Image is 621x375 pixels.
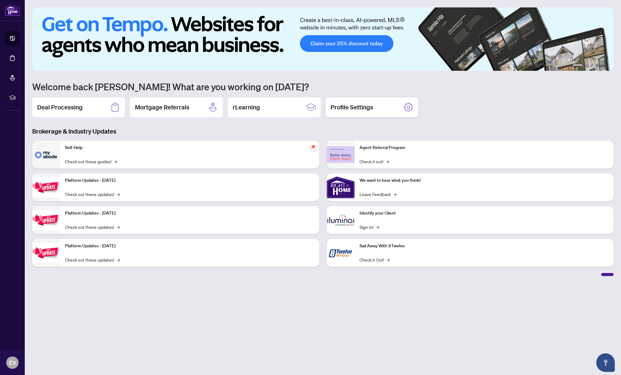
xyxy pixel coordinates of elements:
span: pushpin [309,143,317,151]
a: Check out these updates!→ [65,224,120,230]
img: Platform Updates - July 8, 2025 [32,210,60,230]
h2: Profile Settings [330,103,373,112]
p: Platform Updates - [DATE] [65,177,314,184]
h2: rLearning [233,103,260,112]
img: Platform Updates - June 23, 2025 [32,243,60,262]
a: Check it out!→ [360,158,389,165]
a: Check out these updates!→ [65,256,120,263]
span: → [386,256,390,263]
h3: Brokerage & Industry Updates [32,127,614,136]
span: → [376,224,379,230]
img: Platform Updates - July 21, 2025 [32,177,60,197]
img: Slide 0 [32,7,614,71]
h2: Deal Processing [37,103,83,112]
span: → [393,191,396,198]
p: Agent Referral Program [360,144,609,151]
p: Platform Updates - [DATE] [65,210,314,217]
span: → [117,224,120,230]
button: Open asap [596,353,615,372]
a: Check it Out!→ [360,256,390,263]
p: Identify your Client [360,210,609,217]
span: → [386,158,389,165]
a: Leave Feedback→ [360,191,396,198]
button: 2 [585,65,588,67]
img: logo [5,5,20,16]
p: We want to hear what you think! [360,177,609,184]
button: 1 [573,65,583,67]
h2: Mortgage Referrals [135,103,189,112]
p: Platform Updates - [DATE] [65,243,314,249]
img: Identify your Client [327,206,355,234]
button: 3 [590,65,593,67]
a: Sign In!→ [360,224,379,230]
span: → [117,256,120,263]
p: Sail Away With 8Twelve [360,243,609,249]
span: EV [9,358,16,367]
span: → [117,191,120,198]
a: Check out these updates!→ [65,191,120,198]
button: 5 [600,65,602,67]
a: Check out these guides!→ [65,158,117,165]
button: 6 [605,65,607,67]
h1: Welcome back [PERSON_NAME]! What are you working on [DATE]? [32,81,614,92]
img: We want to hear what you think! [327,173,355,201]
p: Self-Help [65,144,314,151]
img: Self-Help [32,141,60,168]
span: → [114,158,117,165]
button: 4 [595,65,597,67]
img: Sail Away With 8Twelve [327,239,355,267]
img: Agent Referral Program [327,146,355,163]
